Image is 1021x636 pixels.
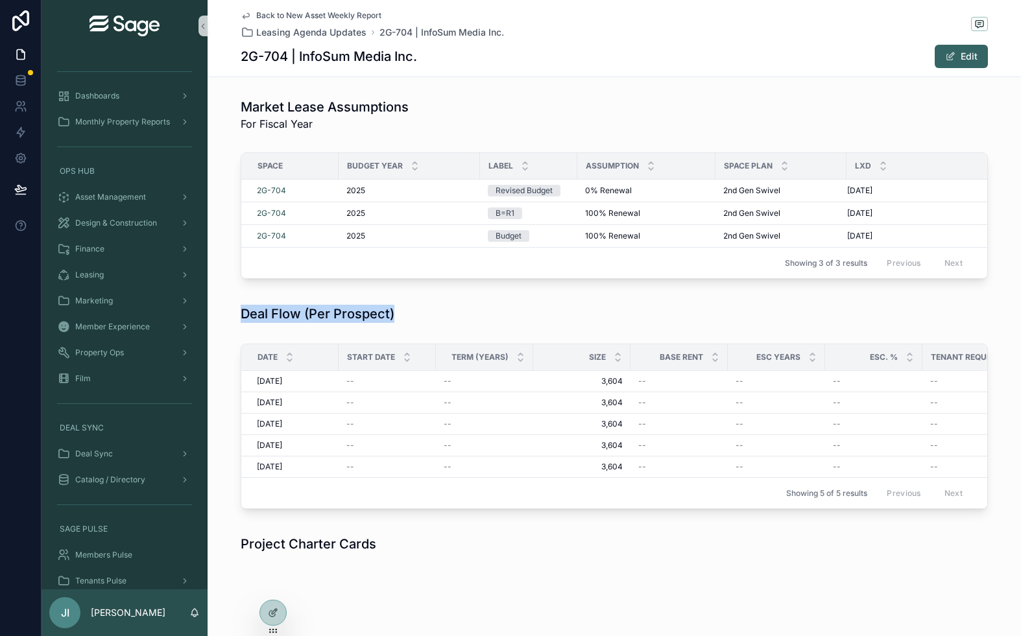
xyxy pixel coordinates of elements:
[496,207,514,219] div: B=R1
[49,237,200,261] a: Finance
[930,397,938,408] span: --
[724,161,773,171] span: Space Plan
[541,419,623,429] a: 3,604
[241,10,381,21] a: Back to New Asset Weekly Report
[241,98,409,116] h1: Market Lease Assumptions
[833,376,915,386] a: --
[61,605,69,620] span: JI
[541,397,623,408] span: 3,604
[257,440,282,451] span: [DATE]
[257,185,286,196] a: 2G-704
[847,231,872,241] span: [DATE]
[855,161,871,171] span: LXD
[346,376,354,386] span: --
[49,569,200,593] a: Tenants Pulse
[541,376,623,386] a: 3,604
[496,230,522,242] div: Budget
[241,116,409,132] span: For Fiscal Year
[60,524,108,534] span: SAGE PULSE
[496,185,553,196] div: Revised Budget
[930,440,938,451] span: --
[241,535,376,553] h1: Project Charter Cards
[257,231,286,241] a: 2G-704
[736,376,743,386] span: --
[49,341,200,364] a: Property Ops
[833,440,841,451] span: --
[444,419,451,429] span: --
[49,185,200,209] a: Asset Management
[75,347,124,358] span: Property Ops
[833,462,841,472] span: --
[241,47,417,65] h1: 2G-704 | InfoSum Media Inc.
[444,397,451,408] span: --
[49,543,200,567] a: Members Pulse
[49,517,200,541] a: SAGE PULSE
[638,462,646,472] span: --
[379,26,504,39] a: 2G-704 | InfoSum Media Inc.
[49,211,200,235] a: Design & Construction
[444,397,525,408] a: --
[257,376,282,386] span: [DATE]
[346,462,354,472] span: --
[638,376,720,386] a: --
[257,397,282,408] span: [DATE]
[75,550,132,560] span: Members Pulse
[723,185,780,196] span: 2nd Gen Swivel
[257,208,286,218] span: 2G-704
[589,352,606,362] span: Size
[833,376,841,386] span: --
[75,576,126,586] span: Tenants Pulse
[49,367,200,390] a: Film
[346,397,354,408] span: --
[585,231,640,241] span: 100% Renewal
[930,462,938,472] span: --
[638,462,720,472] a: --
[541,440,623,451] span: 3,604
[444,462,451,472] span: --
[638,376,646,386] span: --
[444,440,525,451] a: --
[49,84,200,108] a: Dashboards
[638,440,646,451] span: --
[585,208,640,218] span: 100% Renewal
[49,468,200,491] a: Catalog / Directory
[585,185,632,196] span: 0% Renewal
[346,419,428,429] a: --
[75,218,157,228] span: Design & Construction
[91,606,165,619] p: [PERSON_NAME]
[736,462,817,472] a: --
[257,440,331,451] a: [DATE]
[257,397,331,408] a: [DATE]
[257,462,282,472] span: [DATE]
[49,315,200,338] a: Member Experience
[660,352,703,362] span: Base Rent
[75,449,113,459] span: Deal Sync
[75,270,104,280] span: Leasing
[833,397,915,408] a: --
[346,462,428,472] a: --
[638,419,720,429] a: --
[256,26,366,39] span: Leasing Agenda Updates
[736,376,817,386] a: --
[488,161,513,171] span: Label
[638,397,646,408] span: --
[833,397,841,408] span: --
[49,289,200,312] a: Marketing
[346,208,365,218] span: 2025
[49,110,200,134] a: Monthly Property Reports
[935,45,988,68] button: Edit
[241,26,366,39] a: Leasing Agenda Updates
[833,419,841,429] span: --
[736,440,743,451] span: --
[256,10,381,21] span: Back to New Asset Weekly Report
[258,352,278,362] span: Date
[444,462,525,472] a: --
[847,185,872,196] span: [DATE]
[49,159,200,183] a: OPS HUB
[347,161,403,171] span: Budget Year
[60,423,104,433] span: DEAL SYNC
